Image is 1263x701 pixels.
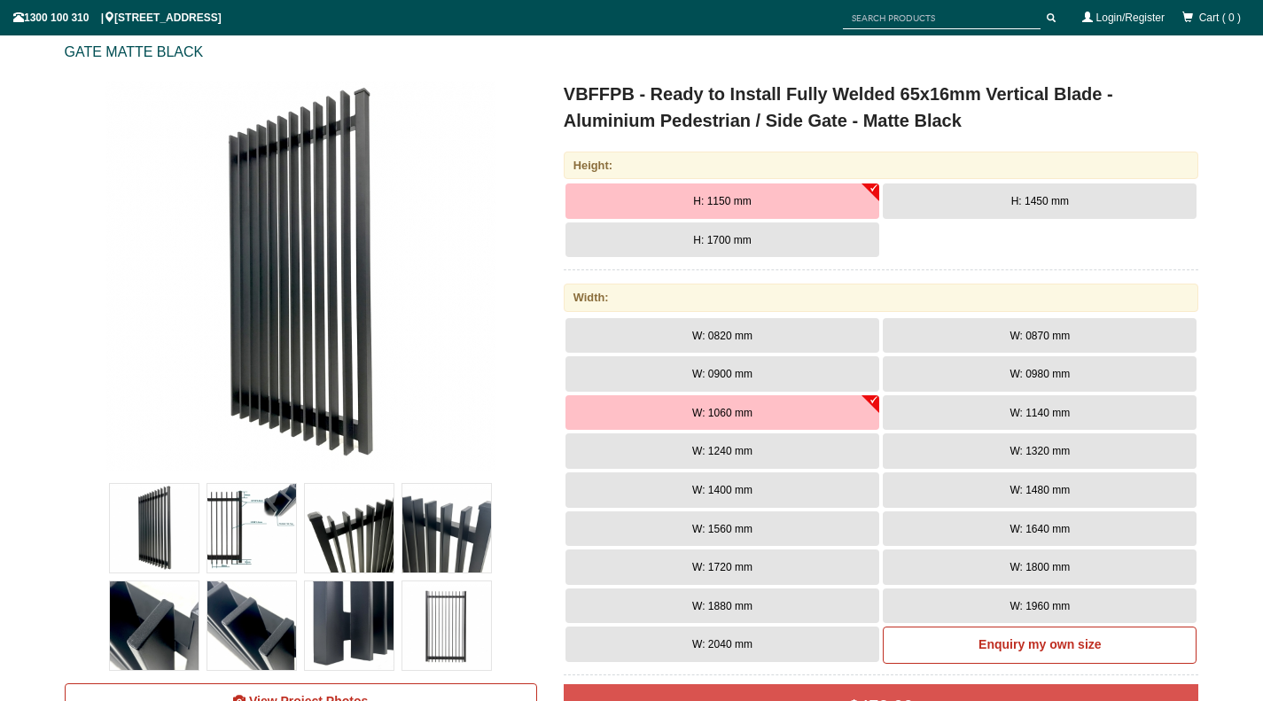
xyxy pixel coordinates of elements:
button: W: 2040 mm [565,627,879,662]
img: VBFFPB - Ready to Install Fully Welded 65x16mm Vertical Blade - Aluminium Pedestrian / Side Gate ... [402,581,491,670]
button: W: 1880 mm [565,588,879,624]
button: W: 0820 mm [565,318,879,354]
button: W: 1640 mm [883,511,1197,547]
img: VBFFPB - Ready to Install Fully Welded 65x16mm Vertical Blade - Aluminium Pedestrian / Side Gate ... [110,581,199,670]
img: VBFFPB - Ready to Install Fully Welded 65x16mm Vertical Blade - Aluminium Pedestrian / Side Gate ... [305,484,394,572]
span: W: 0900 mm [692,368,752,380]
span: W: 0820 mm [692,330,752,342]
button: H: 1700 mm [565,222,879,258]
button: H: 1450 mm [883,183,1197,219]
button: W: 1140 mm [883,395,1197,431]
h1: VBFFPB - Ready to Install Fully Welded 65x16mm Vertical Blade - Aluminium Pedestrian / Side Gate ... [564,81,1199,134]
iframe: LiveChat chat widget [908,227,1263,639]
span: W: 1560 mm [692,523,752,535]
span: H: 1700 mm [693,234,751,246]
button: W: 1240 mm [565,433,879,469]
button: W: 0900 mm [565,356,879,392]
button: H: 1150 mm [565,183,879,219]
span: 1300 100 310 | [STREET_ADDRESS] [13,12,222,24]
b: Enquiry my own size [978,637,1101,651]
button: W: 1800 mm [883,549,1197,585]
button: W: 1480 mm [883,472,1197,508]
span: H: 1450 mm [1011,195,1069,207]
input: SEARCH PRODUCTS [843,7,1041,29]
span: W: 2040 mm [692,638,752,650]
img: VBFFPB - Ready to Install Fully Welded 65x16mm Vertical Blade - Aluminium Pedestrian / Side Gate ... [402,484,491,572]
img: VBFFPB - Ready to Install Fully Welded 65x16mm Vertical Blade - Aluminium Pedestrian / Side Gate ... [207,581,296,670]
div: > > > [65,3,1199,81]
img: VBFFPB - Ready to Install Fully Welded 65x16mm Vertical Blade - Aluminium Pedestrian / Side Gate ... [105,81,495,471]
div: Width: [564,284,1199,311]
span: W: 1060 mm [692,407,752,419]
a: VBFFPB - Ready to Install Fully Welded 65x16mm Vertical Blade - Aluminium Pedestrian / Side Gate ... [66,81,535,471]
button: W: 1400 mm [565,472,879,508]
button: W: 1960 mm [883,588,1197,624]
button: W: 1320 mm [883,433,1197,469]
button: W: 0870 mm [883,318,1197,354]
img: VBFFPB - Ready to Install Fully Welded 65x16mm Vertical Blade - Aluminium Pedestrian / Side Gate ... [305,581,394,670]
button: W: 1720 mm [565,549,879,585]
span: W: 1720 mm [692,561,752,573]
img: VBFFPB - Ready to Install Fully Welded 65x16mm Vertical Blade - Aluminium Pedestrian / Side Gate ... [110,484,199,572]
div: Height: [564,152,1199,179]
span: W: 1240 mm [692,445,752,457]
button: W: 1560 mm [565,511,879,547]
span: W: 1880 mm [692,600,752,612]
span: W: 1400 mm [692,484,752,496]
a: Enquiry my own size [883,627,1197,664]
button: W: 1060 mm [565,395,879,431]
a: Login/Register [1096,12,1165,24]
button: W: 0980 mm [883,356,1197,392]
span: Cart ( 0 ) [1199,12,1241,24]
span: H: 1150 mm [693,195,751,207]
img: VBFFPB - Ready to Install Fully Welded 65x16mm Vertical Blade - Aluminium Pedestrian / Side Gate ... [207,484,296,572]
